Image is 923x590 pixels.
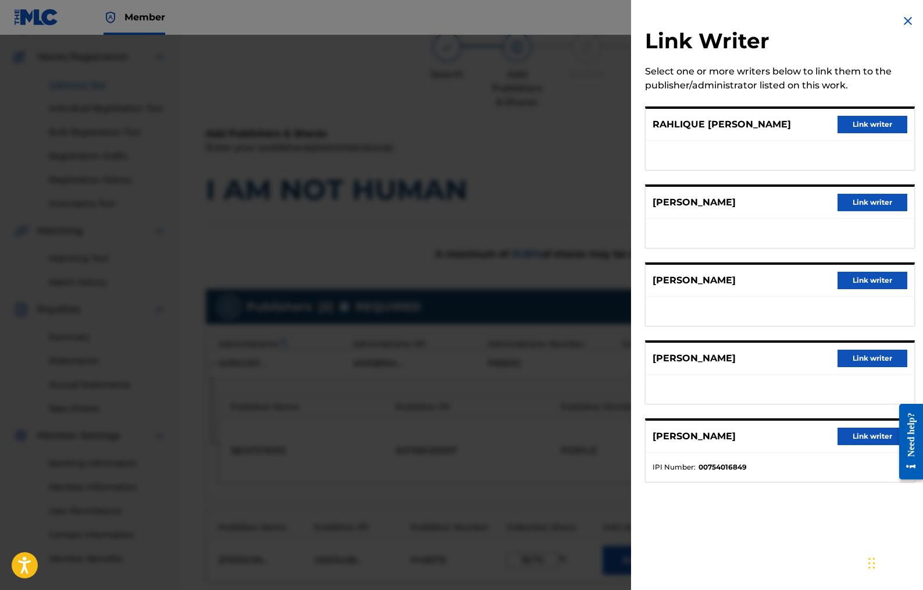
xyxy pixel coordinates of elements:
[699,462,747,472] strong: 00754016849
[865,534,923,590] iframe: Chat Widget
[868,546,875,581] div: Drag
[653,351,736,365] p: [PERSON_NAME]
[838,350,907,367] button: Link writer
[645,65,915,93] div: Select one or more writers below to link them to the publisher/administrator listed on this work.
[653,462,696,472] span: IPI Number :
[14,9,59,26] img: MLC Logo
[124,10,165,24] span: Member
[838,194,907,211] button: Link writer
[653,118,791,131] p: RAHLIQUE [PERSON_NAME]
[890,392,923,492] iframe: Resource Center
[653,273,736,287] p: [PERSON_NAME]
[838,428,907,445] button: Link writer
[653,429,736,443] p: [PERSON_NAME]
[838,116,907,133] button: Link writer
[645,28,915,58] h2: Link Writer
[653,196,736,209] p: [PERSON_NAME]
[104,10,117,24] img: Top Rightsholder
[838,272,907,289] button: Link writer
